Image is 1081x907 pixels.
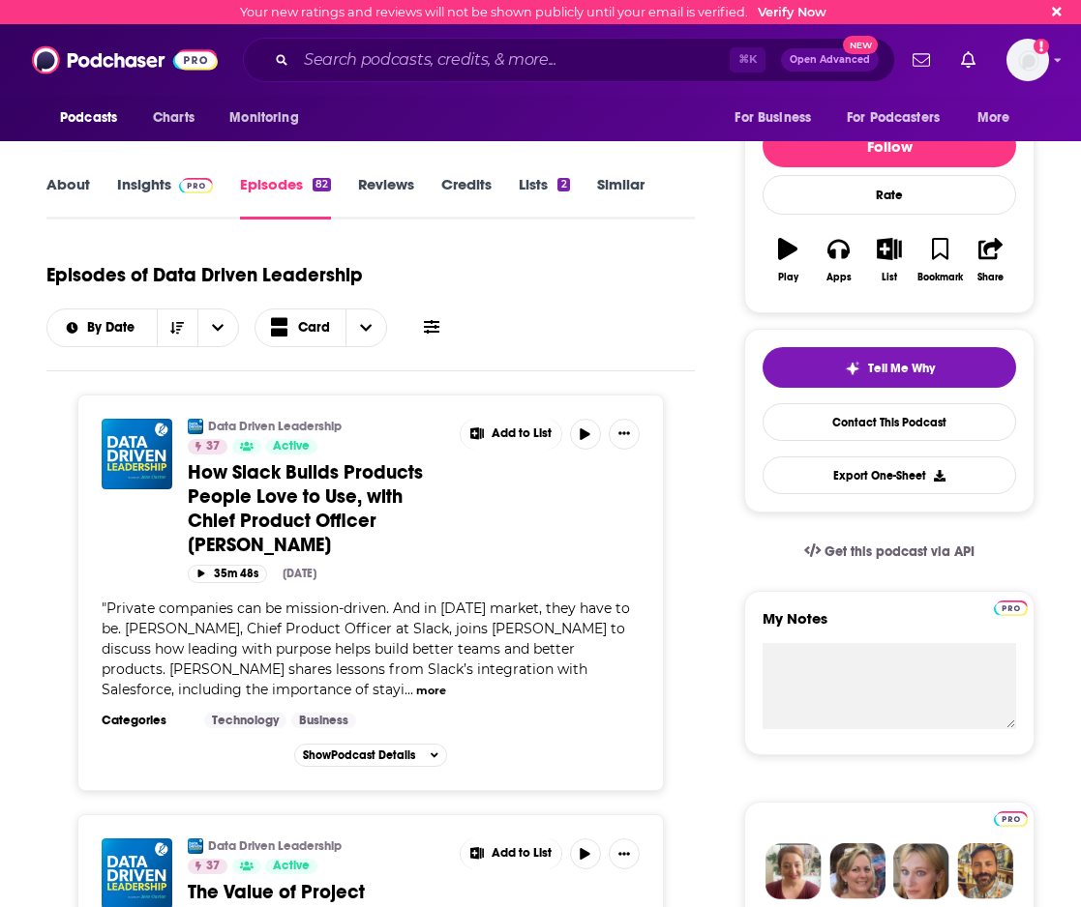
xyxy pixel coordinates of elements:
img: Data Driven Leadership [188,838,203,854]
button: open menu [721,100,835,136]
a: Similar [597,175,645,219]
span: Card [298,321,330,335]
button: open menu [197,309,238,346]
div: Apps [826,272,852,283]
button: open menu [46,100,142,136]
img: Podchaser - Follow, Share and Rate Podcasts [32,42,218,78]
img: User Profile [1006,39,1049,81]
div: 2 [557,178,569,191]
h2: Choose List sort [46,308,239,347]
span: Monitoring [229,104,298,132]
h1: Episodes of Data Driven Leadership [46,263,363,287]
button: Show More Button [461,838,561,869]
button: open menu [834,100,968,136]
span: Logged in as charlottestone [1006,39,1049,81]
span: Show Podcast Details [303,748,415,762]
a: Active [265,859,317,874]
button: Show More Button [461,419,561,450]
span: More [977,104,1010,132]
button: tell me why sparkleTell Me Why [763,347,1016,388]
span: For Podcasters [847,104,940,132]
a: Pro website [994,598,1028,616]
span: " [102,600,630,698]
button: open menu [47,321,157,335]
img: Podchaser Pro [994,600,1028,616]
a: Credits [441,175,492,219]
button: open menu [216,100,323,136]
a: Pro website [994,808,1028,827]
img: Podchaser Pro [994,811,1028,827]
span: Active [273,857,310,876]
a: Active [265,439,317,454]
span: By Date [87,321,141,335]
a: Show notifications dropdown [953,44,983,76]
button: Choose View [255,308,388,347]
div: Play [778,272,798,283]
span: 37 [206,857,220,876]
button: open menu [964,100,1035,136]
div: Rate [763,175,1016,215]
span: ⌘ K [730,47,766,73]
span: Private companies can be mission-driven. And in [DATE] market, they have to be. [PERSON_NAME], Ch... [102,600,630,698]
img: Jules Profile [893,843,949,899]
a: Get this podcast via API [789,528,990,575]
div: Your new ratings and reviews will not be shown publicly until your email is verified. [240,5,826,19]
span: Charts [153,104,195,132]
a: Data Driven Leadership [208,838,342,854]
a: Reviews [358,175,414,219]
button: Export One-Sheet [763,456,1016,494]
a: Charts [140,100,206,136]
span: Open Advanced [790,55,870,65]
div: [DATE] [283,567,316,580]
button: more [416,683,446,699]
img: Barbara Profile [829,843,886,899]
img: Podchaser Pro [179,178,213,193]
button: Bookmark [915,225,965,295]
div: 82 [313,178,331,191]
span: New [843,36,878,54]
div: Search podcasts, credits, & more... [243,38,895,82]
img: Data Driven Leadership [188,419,203,434]
button: Follow [763,125,1016,167]
span: Podcasts [60,104,117,132]
button: Show profile menu [1006,39,1049,81]
span: Add to List [492,426,552,441]
img: tell me why sparkle [845,361,860,376]
a: Data Driven Leadership [208,419,342,434]
button: Show More Button [609,419,640,450]
h3: Categories [102,713,189,728]
label: My Notes [763,609,1016,643]
img: How Slack Builds Products People Love to Use, with Chief Product Officer Rob Seaman [102,419,172,489]
button: Share [966,225,1016,295]
button: Play [763,225,813,295]
a: Verify Now [758,5,826,19]
span: For Business [735,104,811,132]
img: Sydney Profile [766,843,822,899]
a: How Slack Builds Products People Love to Use, with Chief Product Officer [PERSON_NAME] [188,460,446,557]
span: Add to List [492,846,552,861]
span: Tell Me Why [868,361,935,376]
span: ... [405,681,413,698]
button: Sort Direction [157,309,197,346]
a: About [46,175,90,219]
span: How Slack Builds Products People Love to Use, with Chief Product Officer [PERSON_NAME] [188,460,423,557]
input: Search podcasts, credits, & more... [296,44,730,75]
button: Apps [813,225,863,295]
a: InsightsPodchaser Pro [117,175,213,219]
button: 35m 48s [188,565,267,583]
a: Episodes82 [240,175,331,219]
span: Active [273,437,310,456]
div: Bookmark [917,272,963,283]
button: List [864,225,915,295]
span: 37 [206,437,220,456]
a: Lists2 [519,175,569,219]
img: Jon Profile [957,843,1013,899]
span: Get this podcast via API [825,543,975,560]
div: List [882,272,897,283]
button: Open AdvancedNew [781,48,879,72]
a: Contact This Podcast [763,403,1016,441]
